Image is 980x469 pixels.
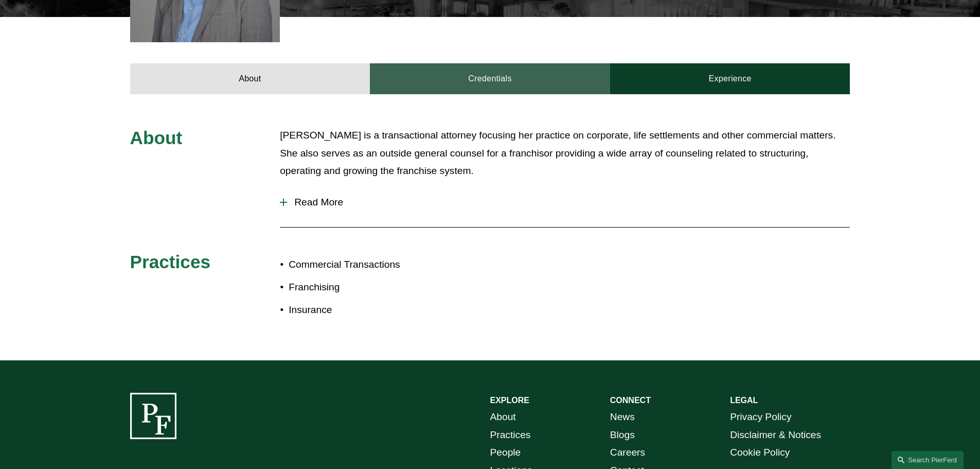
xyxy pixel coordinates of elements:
span: About [130,128,183,148]
span: Practices [130,252,211,272]
button: Read More [280,189,850,216]
span: Read More [287,197,850,208]
a: Search this site [892,451,964,469]
strong: EXPLORE [490,396,529,405]
a: Disclaimer & Notices [730,426,821,444]
p: Commercial Transactions [289,256,490,274]
p: Insurance [289,301,490,319]
a: Blogs [610,426,635,444]
a: Experience [610,63,850,94]
a: News [610,408,635,426]
a: Cookie Policy [730,444,790,462]
a: Careers [610,444,645,462]
a: People [490,444,521,462]
a: Practices [490,426,531,444]
strong: CONNECT [610,396,651,405]
a: Credentials [370,63,610,94]
strong: LEGAL [730,396,758,405]
p: Franchising [289,279,490,297]
a: About [130,63,370,94]
a: Privacy Policy [730,408,791,426]
a: About [490,408,516,426]
p: [PERSON_NAME] is a transactional attorney focusing her practice on corporate, life settlements an... [280,127,850,180]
